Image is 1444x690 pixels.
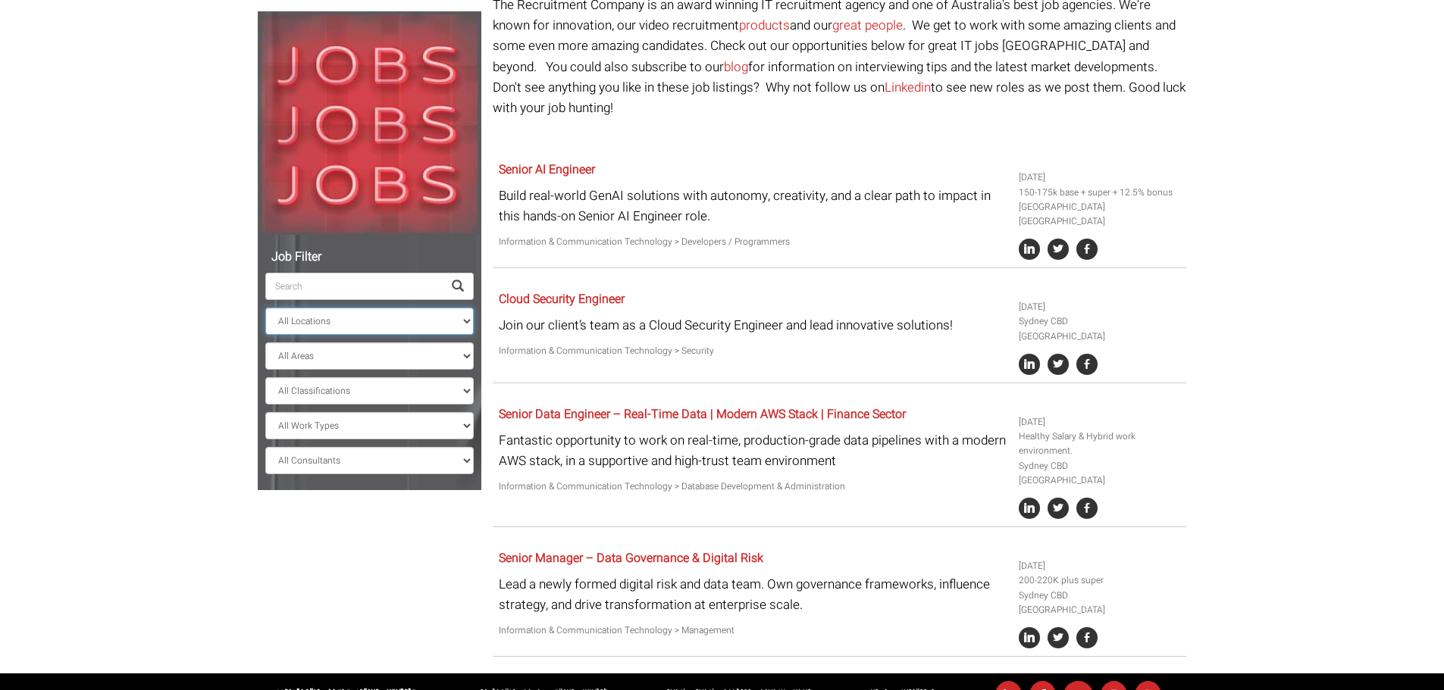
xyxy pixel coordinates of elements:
[1019,559,1181,573] li: [DATE]
[258,11,481,235] img: Jobs, Jobs, Jobs
[1019,170,1181,185] li: [DATE]
[499,235,1007,249] p: Information & Communication Technology > Developers / Programmers
[1019,589,1181,617] li: Sydney CBD [GEOGRAPHIC_DATA]
[499,430,1007,471] p: Fantastic opportunity to work on real-time, production-grade data pipelines with a modern AWS sta...
[265,273,443,300] input: Search
[499,290,625,308] a: Cloud Security Engineer
[1019,300,1181,314] li: [DATE]
[265,251,474,264] h5: Job Filter
[1019,415,1181,429] li: [DATE]
[1019,459,1181,488] li: Sydney CBD [GEOGRAPHIC_DATA]
[724,58,748,76] a: blog
[885,78,931,97] a: Linkedin
[499,574,1007,615] p: Lead a newly formed digital risk and data team. Own governance frameworks, influence strategy, an...
[1019,314,1181,343] li: Sydney CBD [GEOGRAPHIC_DATA]
[499,549,763,567] a: Senior Manager – Data Governance & Digital Risk
[832,16,903,35] a: great people
[499,161,595,179] a: Senior AI Engineer
[499,623,1007,638] p: Information & Communication Technology > Management
[499,479,1007,494] p: Information & Communication Technology > Database Development & Administration
[1019,429,1181,458] li: Healthy Salary & Hybrid work environment.
[1019,200,1181,229] li: [GEOGRAPHIC_DATA] [GEOGRAPHIC_DATA]
[499,315,1007,336] p: Join our client’s team as a Cloud Security Engineer and lead innovative solutions!
[1019,573,1181,588] li: 200-220K plus super
[499,344,1007,358] p: Information & Communication Technology > Security
[499,405,906,423] a: Senior Data Engineer – Real-Time Data | Modern AWS Stack | Finance Sector
[739,16,790,35] a: products
[1019,186,1181,200] li: 150-175k base + super + 12.5% bonus
[499,186,1007,226] p: Build real-world GenAI solutions with autonomy, creativity, and a clear path to impact in this ha...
